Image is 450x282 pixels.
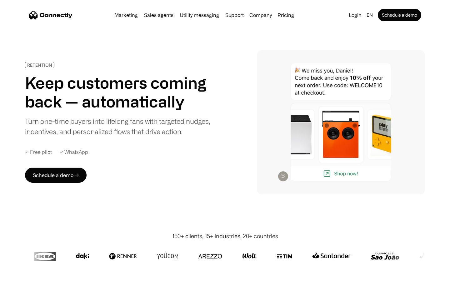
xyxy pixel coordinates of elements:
[112,13,140,18] a: Marketing
[12,271,37,280] ul: Language list
[364,11,377,19] div: en
[25,149,52,155] div: ✓ Free pilot
[346,11,364,19] a: Login
[142,13,176,18] a: Sales agents
[275,13,297,18] a: Pricing
[378,9,421,21] a: Schedule a demo
[25,168,87,183] a: Schedule a demo →
[172,232,278,240] div: 150+ clients, 15+ industries, 20+ countries
[367,11,373,19] div: en
[223,13,246,18] a: Support
[247,11,274,19] div: Company
[29,10,72,20] a: home
[177,13,222,18] a: Utility messaging
[249,11,272,19] div: Company
[25,73,215,111] h1: Keep customers coming back — automatically
[6,270,37,280] aside: Language selected: English
[25,116,215,137] div: Turn one-time buyers into lifelong fans with targeted nudges, incentives, and personalized flows ...
[59,149,88,155] div: ✓ WhatsApp
[27,63,52,67] div: RETENTION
